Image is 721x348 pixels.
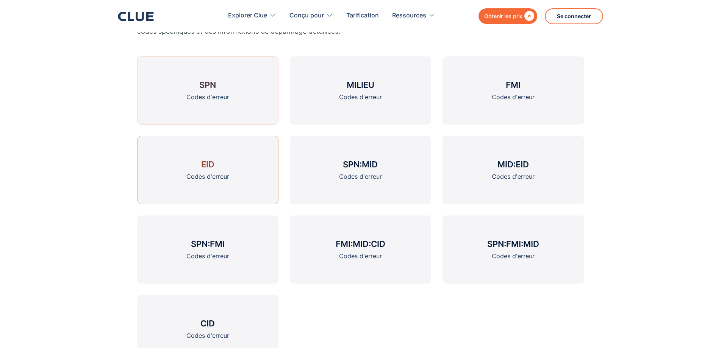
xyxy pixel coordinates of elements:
[290,136,431,204] a: SPN:MIDCodes d'erreur
[492,252,535,260] font: Codes d'erreur
[492,173,535,180] font: Codes d'erreur
[137,8,361,35] font: Parcourez notre vaste base de données de codes d'erreur. Choisissez parmi des catégories telles q...
[191,239,225,249] font: SPN:FMI
[290,56,431,125] a: MILIEUCodes d'erreur
[506,80,521,90] font: FMI
[289,4,333,28] div: Conçu pour
[137,215,278,284] a: SPN:FMICodes d'erreur
[557,13,591,19] font: Se connecter
[339,93,382,101] font: Codes d'erreur
[524,11,534,21] font: 
[186,93,229,101] font: Codes d'erreur
[199,80,216,90] font: SPN
[137,56,278,125] a: SPNCodes d'erreur
[346,11,379,19] font: Tarification
[339,252,382,260] font: Codes d'erreur
[186,173,229,180] font: Codes d'erreur
[343,159,378,169] font: SPN:MID
[186,332,229,339] font: Codes d'erreur
[492,93,535,101] font: Codes d'erreur
[443,215,584,284] a: SPN:FMI:MIDCodes d'erreur
[137,136,278,204] a: EIDCodes d'erreur
[497,159,529,169] font: MID:EID
[339,173,382,180] font: Codes d'erreur
[228,11,267,19] font: Explorer Clue
[346,4,379,28] a: Tarification
[347,80,374,90] font: MILIEU
[443,56,584,125] a: FMICodes d'erreur
[392,11,426,19] font: Ressources
[545,8,603,24] a: Se connecter
[479,8,537,24] a: Obtenir les prix
[289,11,324,19] font: Conçu pour
[443,136,584,204] a: MID:EIDCodes d'erreur
[392,4,435,28] div: Ressources
[186,252,229,260] font: Codes d'erreur
[228,4,276,28] div: Explorer Clue
[484,13,522,19] font: Obtenir les prix
[336,239,385,249] font: FMI:MID:CID
[290,215,431,284] a: FMI:MID:CIDCodes d'erreur
[201,159,214,169] font: EID
[200,318,215,328] font: CID
[487,239,539,249] font: SPN:FMI:MID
